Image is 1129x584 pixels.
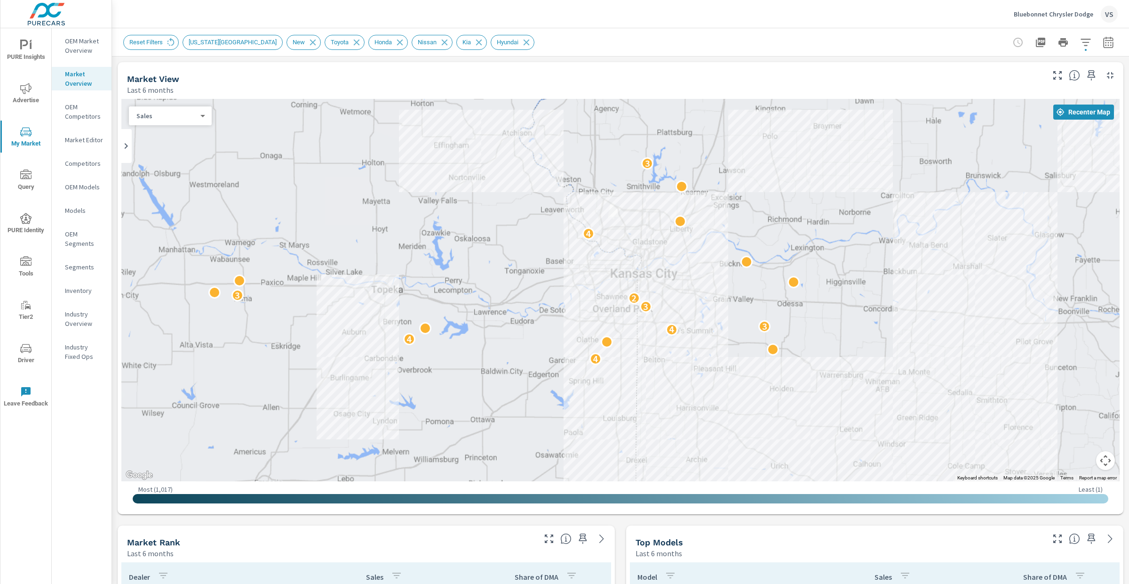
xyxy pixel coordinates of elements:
[127,74,179,84] h5: Market View
[127,537,180,547] h5: Market Rank
[52,227,111,251] div: OEM Segments
[1054,33,1073,52] button: Print Report
[636,537,683,547] h5: Top Models
[65,182,104,192] p: OEM Models
[65,135,104,145] p: Market Editor
[593,353,598,365] p: 4
[65,309,104,328] p: Industry Overview
[1096,451,1115,470] button: Map camera controls
[1099,33,1118,52] button: Select Date Range
[762,321,767,332] p: 3
[65,262,104,272] p: Segments
[1103,531,1118,546] a: See more details in report
[636,548,682,559] p: Last 6 months
[412,35,453,50] div: Nissan
[1069,533,1080,544] span: Find the biggest opportunities within your model lineup nationwide. [Source: Market registration ...
[325,35,365,50] div: Toyota
[52,133,111,147] div: Market Editor
[491,39,524,46] span: Hyundai
[65,36,104,55] p: OEM Market Overview
[124,469,155,481] a: Open this area in Google Maps (opens a new window)
[52,203,111,218] div: Models
[65,69,104,88] p: Market Overview
[287,39,310,46] span: New
[875,572,892,582] p: Sales
[129,112,204,121] div: Sales
[406,333,412,345] p: 4
[1031,33,1050,52] button: "Export Report to PDF"
[575,531,590,546] span: Save this to your personalized report
[594,531,609,546] a: See more details in report
[3,256,48,279] span: Tools
[3,126,48,149] span: My Market
[1053,105,1114,120] button: Recenter Map
[65,206,104,215] p: Models
[1084,68,1099,83] span: Save this to your personalized report
[1084,531,1099,546] span: Save this to your personalized report
[1003,475,1055,480] span: Map data ©2025 Google
[52,156,111,170] div: Competitors
[369,39,398,46] span: Honda
[325,39,354,46] span: Toyota
[1079,475,1117,480] a: Report a map error
[1023,572,1067,582] p: Share of DMA
[52,100,111,123] div: OEM Competitors
[457,39,477,46] span: Kia
[645,158,650,169] p: 3
[127,548,174,559] p: Last 6 months
[637,572,657,582] p: Model
[366,572,383,582] p: Sales
[1050,68,1065,83] button: Make Fullscreen
[52,260,111,274] div: Segments
[491,35,534,50] div: Hyundai
[541,531,557,546] button: Make Fullscreen
[3,83,48,106] span: Advertise
[138,485,173,494] p: Most ( 1,017 )
[183,39,282,46] span: [US_STATE][GEOGRAPHIC_DATA]
[129,572,150,582] p: Dealer
[3,40,48,63] span: PURE Insights
[52,340,111,364] div: Industry Fixed Ops
[127,84,174,96] p: Last 6 months
[65,229,104,248] p: OEM Segments
[3,213,48,236] span: PURE Identity
[0,28,51,418] div: nav menu
[235,290,240,301] p: 3
[669,324,674,335] p: 4
[1060,475,1073,480] a: Terms (opens in new tab)
[52,34,111,57] div: OEM Market Overview
[124,39,168,46] span: Reset Filters
[957,475,998,481] button: Keyboard shortcuts
[65,342,104,361] p: Industry Fixed Ops
[3,300,48,323] span: Tier2
[1079,485,1103,494] p: Least ( 1 )
[368,35,408,50] div: Honda
[52,180,111,194] div: OEM Models
[1076,33,1095,52] button: Apply Filters
[586,228,591,239] p: 4
[3,386,48,409] span: Leave Feedback
[3,170,48,193] span: Query
[412,39,442,46] span: Nissan
[1101,6,1118,23] div: VS
[52,284,111,298] div: Inventory
[1103,68,1118,83] button: Minimize Widget
[643,301,648,312] p: 3
[1069,70,1080,81] span: Understand by postal code where vehicles are selling. [Source: Market registration data from thir...
[65,102,104,121] p: OEM Competitors
[65,286,104,295] p: Inventory
[560,533,572,544] span: Market Rank shows you how dealerships rank, in terms of sales, against other dealerships nationwi...
[631,292,636,304] p: 2
[3,343,48,366] span: Driver
[456,35,487,50] div: Kia
[1050,531,1065,546] button: Make Fullscreen
[136,112,197,120] p: Sales
[124,469,155,481] img: Google
[65,159,104,168] p: Competitors
[123,35,179,50] div: Reset Filters
[1014,10,1093,18] p: Bluebonnet Chrysler Dodge
[52,67,111,90] div: Market Overview
[286,35,321,50] div: New
[515,572,558,582] p: Share of DMA
[52,307,111,331] div: Industry Overview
